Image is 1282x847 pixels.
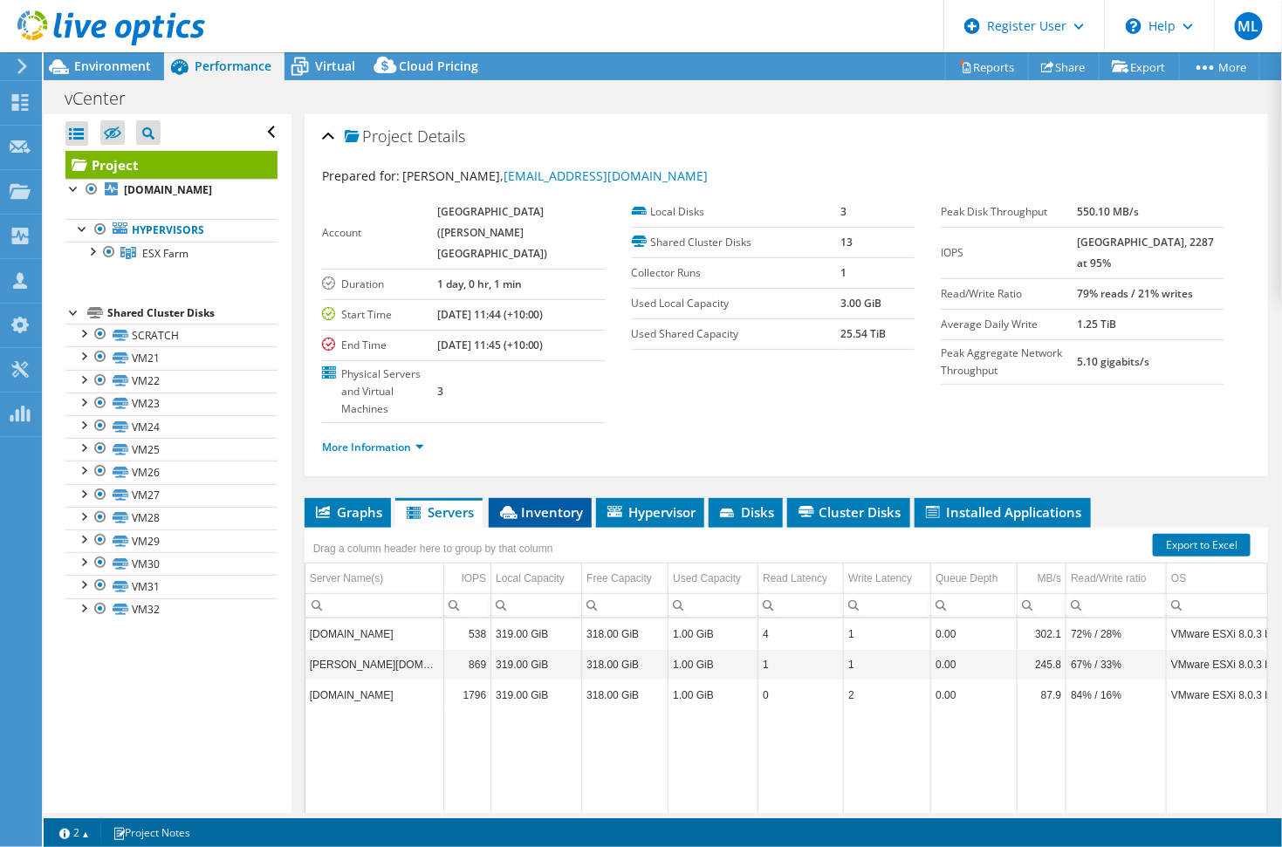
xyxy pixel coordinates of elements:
label: Prepared for: [322,167,400,184]
td: Column IOPS, Value 1796 [444,680,491,710]
td: Column IOPS, Value 869 [444,649,491,680]
td: Column MB/s, Filter cell [1018,593,1066,617]
td: Column Read/Write ratio, Filter cell [1066,593,1167,617]
a: VM22 [65,370,278,393]
b: 3 [841,204,847,219]
a: Export to Excel [1153,534,1251,557]
td: Column Queue Depth, Value 0.00 [931,680,1018,710]
label: Start Time [322,306,437,324]
b: 5.10 gigabits/s [1078,354,1150,369]
a: Share [1028,53,1100,80]
td: Column Server Name(s), Value sparrow.redlands.qld.edu.au [305,618,444,649]
td: Queue Depth Column [931,564,1018,594]
div: MB/s [1038,568,1061,589]
td: Column Write Latency, Value 2 [844,680,931,710]
label: Shared Cluster Disks [632,234,841,251]
label: Local Disks [632,203,841,221]
a: VM29 [65,529,278,552]
td: Server Name(s) Column [305,564,444,594]
a: VM27 [65,484,278,507]
h1: vCenter [57,89,153,108]
label: Account [322,224,437,242]
td: Column Queue Depth, Value 0.00 [931,618,1018,649]
span: Disks [717,503,774,521]
div: Free Capacity [586,568,652,589]
td: Column Queue Depth, Value 0.00 [931,649,1018,680]
a: Reports [945,53,1029,80]
td: Column Server Name(s), Filter cell [305,593,444,617]
td: Column Read Latency, Value 1 [758,649,844,680]
span: Environment [74,58,151,74]
a: [EMAIL_ADDRESS][DOMAIN_NAME] [504,167,708,184]
td: Column Free Capacity, Value 318.00 GiB [582,618,668,649]
div: Shared Cluster Disks [107,303,278,324]
a: More [1179,53,1260,80]
b: 1.25 TiB [1078,317,1117,331]
label: Peak Aggregate Network Throughput [941,345,1078,379]
div: IOPS [462,568,487,589]
label: Read/Write Ratio [941,285,1078,303]
label: Collector Runs [632,264,841,282]
b: 25.54 TiB [841,326,887,341]
td: Local Capacity Column [491,564,582,594]
div: Write Latency [848,568,912,589]
b: 550.10 MB/s [1078,204,1140,219]
div: Drag a column header here to group by that column [309,536,558,561]
a: VM32 [65,598,278,621]
span: Hypervisor [605,503,696,521]
span: Installed Applications [923,503,1082,521]
b: 3.00 GiB [841,296,882,311]
td: Column Used Capacity, Filter cell [668,593,758,617]
td: Column Free Capacity, Value 318.00 GiB [582,680,668,710]
label: Duration [322,276,437,293]
span: Cluster Disks [796,503,902,521]
span: Cloud Pricing [399,58,478,74]
td: IOPS Column [444,564,491,594]
a: Export [1099,53,1180,80]
span: Graphs [313,503,382,521]
td: Column MB/s, Value 302.1 [1018,618,1066,649]
b: 1 day, 0 hr, 1 min [437,277,522,291]
b: 79% reads / 21% writes [1078,286,1194,301]
td: Column Write Latency, Filter cell [844,593,931,617]
span: [PERSON_NAME], [402,167,708,184]
td: Column IOPS, Filter cell [444,593,491,617]
label: Used Local Capacity [632,295,841,312]
div: Used Capacity [673,568,741,589]
b: 3 [437,384,443,399]
td: Column Local Capacity, Value 319.00 GiB [491,618,582,649]
div: Read Latency [763,568,827,589]
td: Column IOPS, Value 538 [444,618,491,649]
a: VM21 [65,346,278,369]
td: Column Local Capacity, Filter cell [491,593,582,617]
td: Column Local Capacity, Value 319.00 GiB [491,649,582,680]
td: Column Read/Write ratio, Value 72% / 28% [1066,618,1167,649]
label: Physical Servers and Virtual Machines [322,365,437,418]
td: Column Free Capacity, Value 318.00 GiB [582,649,668,680]
a: [DOMAIN_NAME] [65,179,278,202]
a: VM26 [65,461,278,483]
td: Column Read Latency, Value 0 [758,680,844,710]
td: Column Used Capacity, Value 1.00 GiB [668,649,758,680]
div: Server Name(s) [310,568,384,589]
td: Read Latency Column [758,564,844,594]
span: ML [1235,12,1263,40]
td: Column Read Latency, Filter cell [758,593,844,617]
div: OS [1171,568,1186,589]
a: VM28 [65,507,278,529]
label: End Time [322,337,437,354]
label: Used Shared Capacity [632,325,841,343]
a: Hypervisors [65,219,278,242]
label: IOPS [941,244,1078,262]
label: Peak Disk Throughput [941,203,1078,221]
b: 1 [841,265,847,280]
svg: \n [1126,18,1141,34]
span: Servers [404,503,474,521]
span: Inventory [497,503,583,521]
td: Column Read Latency, Value 4 [758,618,844,649]
a: Project [65,151,278,179]
span: Performance [195,58,271,74]
a: Project Notes [100,822,202,844]
b: [GEOGRAPHIC_DATA] ([PERSON_NAME][GEOGRAPHIC_DATA]) [437,204,548,261]
td: Column Server Name(s), Value lark.redlands.qld.edu.au [305,680,444,710]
